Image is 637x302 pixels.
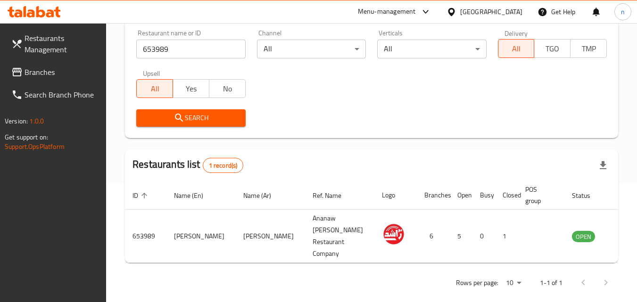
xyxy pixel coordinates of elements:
button: Search [136,109,245,127]
div: [GEOGRAPHIC_DATA] [460,7,522,17]
span: 1 record(s) [203,161,243,170]
span: All [141,82,169,96]
h2: Restaurants list [132,157,243,173]
button: All [498,39,535,58]
span: Search Branch Phone [25,89,99,100]
p: Rows per page: [456,277,498,289]
a: Support.OpsPlatform [5,140,65,153]
div: OPEN [572,231,595,242]
span: TGO [538,42,567,56]
span: Search [144,112,238,124]
span: OPEN [572,231,595,242]
span: n [621,7,625,17]
span: Status [572,190,603,201]
div: All [257,40,366,58]
button: Yes [173,79,209,98]
td: [PERSON_NAME] [166,210,236,263]
th: Logo [374,181,417,210]
button: TGO [534,39,571,58]
th: Busy [472,181,495,210]
div: Total records count [203,158,244,173]
input: Search for restaurant name or ID.. [136,40,245,58]
a: Branches [4,61,107,83]
span: TMP [574,42,603,56]
a: Restaurants Management [4,27,107,61]
span: POS group [525,184,553,206]
span: Version: [5,115,28,127]
a: Search Branch Phone [4,83,107,106]
label: Delivery [505,30,528,36]
div: Rows per page: [502,276,525,290]
span: Name (En) [174,190,215,201]
td: Ananaw [PERSON_NAME] Restaurant Company [305,210,374,263]
td: 6 [417,210,450,263]
button: TMP [570,39,607,58]
span: Branches [25,66,99,78]
td: 653989 [125,210,166,263]
td: [PERSON_NAME] [236,210,305,263]
span: Get support on: [5,131,48,143]
div: Export file [592,154,614,177]
span: Yes [177,82,206,96]
p: 1-1 of 1 [540,277,563,289]
td: 1 [495,210,518,263]
th: Open [450,181,472,210]
td: 0 [472,210,495,263]
img: Ananaw Bu Rashid [382,222,405,246]
label: Upsell [143,70,160,76]
span: 1.0.0 [29,115,44,127]
span: Name (Ar) [243,190,283,201]
button: No [209,79,246,98]
button: All [136,79,173,98]
span: Ref. Name [313,190,354,201]
span: All [502,42,531,56]
div: Menu-management [358,6,416,17]
th: Branches [417,181,450,210]
span: ID [132,190,150,201]
td: 5 [450,210,472,263]
div: All [377,40,486,58]
th: Closed [495,181,518,210]
span: Restaurants Management [25,33,99,55]
span: No [213,82,242,96]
